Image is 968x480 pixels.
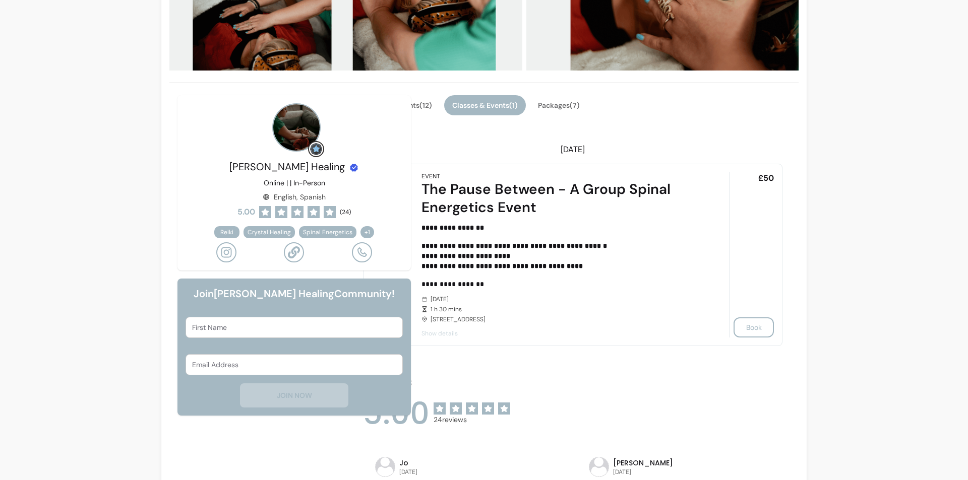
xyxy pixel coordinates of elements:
h2: Reviews [363,374,782,390]
span: + 1 [362,228,372,236]
button: Classes & Events(1) [444,95,526,115]
header: [DATE] [363,140,782,160]
span: 5.00 [363,398,430,429]
span: ( 24 ) [340,208,351,216]
button: Book [734,317,774,337]
img: Grow [310,143,322,155]
div: [DATE] [STREET_ADDRESS] [421,295,701,323]
p: Jo [399,458,417,468]
img: avatar [589,457,609,476]
span: Crystal Healing [248,228,291,236]
span: [PERSON_NAME] Healing [229,160,345,173]
p: [PERSON_NAME] [613,458,673,468]
img: Provider image [272,103,321,152]
div: English, Spanish [263,192,326,202]
span: Show details [421,329,701,337]
span: Reiki [220,228,233,236]
input: Email Address [192,360,396,370]
div: Event [421,172,440,180]
img: avatar [376,457,395,476]
span: 5.00 [237,206,255,218]
span: £50 [758,172,774,184]
span: 1 h 30 mins [431,305,701,313]
p: Online | | In-Person [264,178,325,188]
h6: Join [PERSON_NAME] Healing Community! [194,287,395,301]
p: [DATE] [613,468,673,476]
span: Spinal Energetics [303,228,352,236]
p: [DATE] [399,468,417,476]
button: Packages(7) [530,95,588,115]
span: 24 reviews [434,415,510,425]
input: First Name [192,322,396,332]
div: The Pause Between - A Group Spinal Energetics Event [421,180,701,217]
